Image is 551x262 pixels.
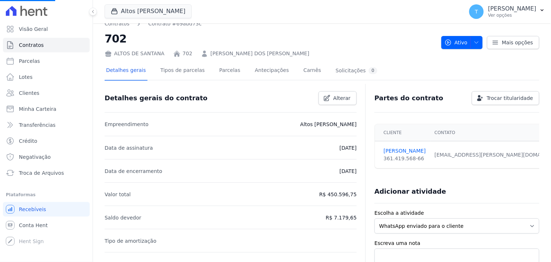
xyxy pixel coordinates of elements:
span: Transferências [19,121,56,129]
a: [PERSON_NAME] DOS [PERSON_NAME] [210,50,309,57]
a: Minha Carteira [3,102,90,116]
a: [PERSON_NAME] [384,147,426,155]
button: Altos [PERSON_NAME] [105,4,192,18]
a: Parcelas [3,54,90,68]
span: Visão Geral [19,25,48,33]
span: Minha Carteira [19,105,56,113]
span: Ativo [445,36,468,49]
p: [DATE] [340,144,357,152]
a: Trocar titularidade [472,91,539,105]
div: 0 [369,67,377,74]
th: Cliente [375,124,430,141]
h3: Adicionar atividade [374,187,446,196]
h3: Partes do contrato [374,94,443,102]
a: 702 [183,50,193,57]
a: Clientes [3,86,90,100]
span: Contratos [19,41,44,49]
p: Tipo de amortização [105,237,157,245]
a: Recebíveis [3,202,90,217]
nav: Breadcrumb [105,20,202,28]
h2: 702 [105,31,435,47]
a: Transferências [3,118,90,132]
p: R$ 7.179,65 [326,213,357,222]
p: R$ 450.596,75 [319,190,357,199]
a: Alterar [319,91,357,105]
span: Negativação [19,153,51,161]
p: Valor total [105,190,131,199]
p: [DATE] [340,167,357,176]
a: Contratos [105,20,129,28]
a: Tipos de parcelas [159,61,206,81]
a: Conta Hent [3,218,90,233]
a: Contratos [3,38,90,52]
span: Crédito [19,137,37,145]
span: T [475,9,478,14]
button: T [PERSON_NAME] Ver opções [463,1,551,22]
p: Altos [PERSON_NAME] [300,120,357,129]
button: Ativo [441,36,483,49]
span: Clientes [19,89,39,97]
p: Ver opções [488,12,536,18]
span: Recebíveis [19,206,46,213]
span: Conta Hent [19,222,48,229]
span: Alterar [333,94,351,102]
a: Mais opções [487,36,539,49]
nav: Breadcrumb [105,20,435,28]
label: Escolha a atividade [374,209,539,217]
p: Empreendimento [105,120,149,129]
h3: Detalhes gerais do contrato [105,94,207,102]
span: Trocar titularidade [487,94,533,102]
a: Solicitações0 [334,61,379,81]
span: Mais opções [502,39,533,46]
p: Data de assinatura [105,144,153,152]
div: Solicitações [336,67,377,74]
label: Escreva uma nota [374,239,539,247]
span: Troca de Arquivos [19,169,64,177]
a: Troca de Arquivos [3,166,90,180]
div: 361.419.568-66 [384,155,426,162]
a: Carnês [302,61,323,81]
a: Antecipações [254,61,291,81]
a: Visão Geral [3,22,90,36]
a: Contrato #69abd73c [148,20,202,28]
p: Saldo devedor [105,213,141,222]
a: Parcelas [218,61,242,81]
a: Negativação [3,150,90,164]
span: Lotes [19,73,33,81]
span: Parcelas [19,57,40,65]
a: Lotes [3,70,90,84]
a: Detalhes gerais [105,61,147,81]
div: ALTOS DE SANTANA [105,50,165,57]
a: Crédito [3,134,90,148]
p: [PERSON_NAME] [488,5,536,12]
div: Plataformas [6,190,87,199]
p: Data de encerramento [105,167,162,176]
